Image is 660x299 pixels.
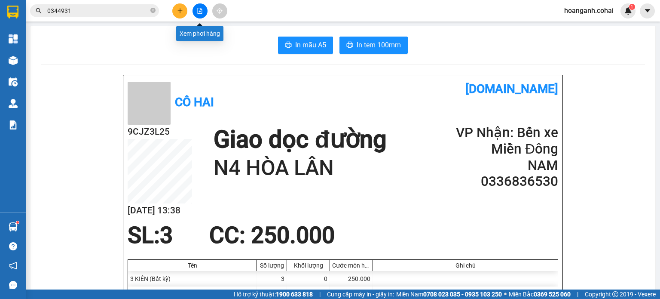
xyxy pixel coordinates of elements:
[278,37,333,54] button: printerIn mẫu A5
[423,291,502,298] strong: 0708 023 035 - 0935 103 250
[197,8,203,14] span: file-add
[332,262,370,269] div: Cước món hàng
[9,262,17,270] span: notification
[629,4,635,10] sup: 1
[176,26,223,41] div: Xem phơi hàng
[577,290,578,299] span: |
[150,7,156,15] span: close-circle
[339,37,408,54] button: printerIn tem 100mm
[287,271,330,287] div: 0
[128,125,192,139] h2: 9CJZ3L25
[330,271,373,287] div: 250.000
[9,120,18,129] img: solution-icon
[128,271,257,287] div: 3 KIÊN (Bất kỳ)
[9,77,18,86] img: warehouse-icon
[47,6,149,15] input: Tìm tên, số ĐT hoặc mã đơn
[128,222,160,249] span: SL:
[212,3,227,18] button: aim
[285,41,292,49] span: printer
[509,290,571,299] span: Miền Bắc
[172,3,187,18] button: plus
[77,23,108,30] span: [DATE] 13:37
[9,56,18,65] img: warehouse-icon
[214,154,386,182] h1: N4 HÒA LÂN
[77,59,116,74] span: 3 KIÊN
[192,3,208,18] button: file-add
[217,8,223,14] span: aim
[36,8,42,14] span: search
[9,222,18,231] img: warehouse-icon
[128,203,192,218] h2: [DATE] 13:38
[346,41,353,49] span: printer
[557,5,620,16] span: hoanganh.cohai
[16,221,19,224] sup: 1
[630,4,633,10] span: 1
[259,262,284,269] div: Số lượng
[640,3,655,18] button: caret-down
[465,82,558,96] b: [DOMAIN_NAME]
[644,7,651,15] span: caret-down
[150,8,156,13] span: close-circle
[357,40,401,50] span: In tem 100mm
[295,40,326,50] span: In mẫu A5
[9,99,18,108] img: warehouse-icon
[130,262,254,269] div: Tên
[327,290,394,299] span: Cung cấp máy in - giấy in:
[175,95,214,109] b: Cô Hai
[9,281,17,289] span: message
[77,33,93,43] span: Gửi:
[319,290,321,299] span: |
[624,7,632,15] img: icon-new-feature
[234,290,313,299] span: Hỗ trợ kỹ thuật:
[4,27,47,40] h2: 9CJZ3L25
[214,125,386,154] h1: Giao dọc đường
[257,271,287,287] div: 3
[7,6,18,18] img: logo-vxr
[504,293,507,296] span: ⚪️
[375,262,556,269] div: Ghi chú
[160,222,173,249] span: 3
[396,290,502,299] span: Miền Nam
[9,34,18,43] img: dashboard-icon
[455,157,558,174] h2: NAM
[455,125,558,157] h2: VP Nhận: Bến xe Miền Đông
[289,262,327,269] div: Khối lượng
[276,291,313,298] strong: 1900 633 818
[612,291,618,297] span: copyright
[9,242,17,250] span: question-circle
[22,6,58,19] b: Cô Hai
[455,173,558,190] h2: 0336836530
[177,8,183,14] span: plus
[534,291,571,298] strong: 0369 525 060
[77,47,113,57] span: Krông Pa
[204,222,340,248] div: CC : 250.000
